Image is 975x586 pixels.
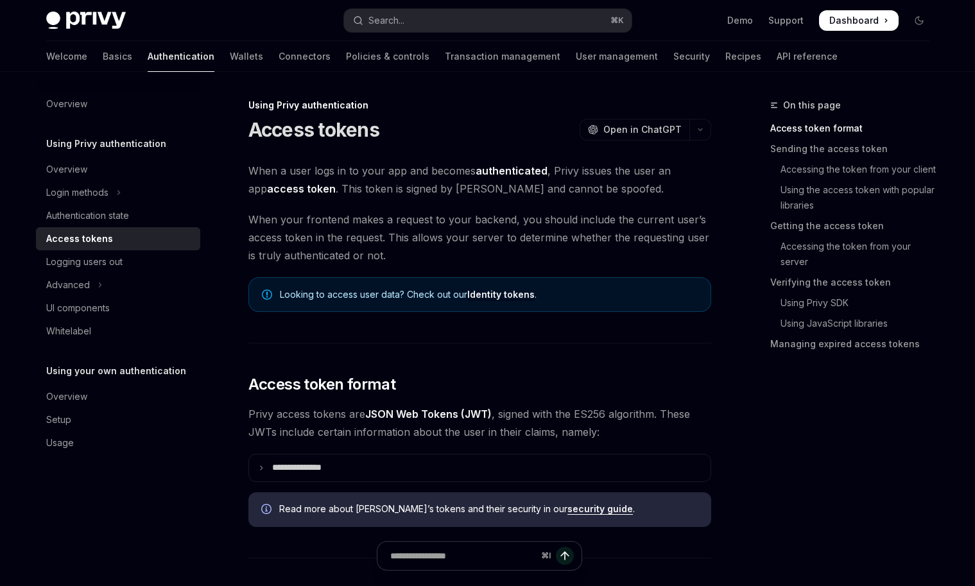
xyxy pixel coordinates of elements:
[346,41,429,72] a: Policies & controls
[36,408,200,431] a: Setup
[46,363,186,379] h5: Using your own authentication
[46,96,87,112] div: Overview
[46,208,129,223] div: Authentication state
[476,164,548,177] strong: authenticated
[36,385,200,408] a: Overview
[36,227,200,250] a: Access tokens
[445,41,560,72] a: Transaction management
[262,289,272,300] svg: Note
[46,300,110,316] div: UI components
[603,123,682,136] span: Open in ChatGPT
[777,41,838,72] a: API reference
[556,547,574,565] button: Send message
[46,231,113,246] div: Access tokens
[248,374,396,395] span: Access token format
[46,323,91,339] div: Whitelabel
[576,41,658,72] a: User management
[46,435,74,451] div: Usage
[230,41,263,72] a: Wallets
[46,277,90,293] div: Advanced
[770,334,940,354] a: Managing expired access tokens
[46,162,87,177] div: Overview
[770,159,940,180] a: Accessing the token from your client
[770,236,940,272] a: Accessing the token from your server
[261,504,274,517] svg: Info
[46,12,126,30] img: dark logo
[368,13,404,28] div: Search...
[768,14,804,27] a: Support
[148,41,214,72] a: Authentication
[909,10,929,31] button: Toggle dark mode
[467,289,535,300] a: Identity tokens
[36,250,200,273] a: Logging users out
[280,288,698,301] span: Looking to access user data? Check out our .
[610,15,624,26] span: ⌘ K
[103,41,132,72] a: Basics
[46,389,87,404] div: Overview
[725,41,761,72] a: Recipes
[36,431,200,454] a: Usage
[267,182,336,195] strong: access token
[770,139,940,159] a: Sending the access token
[783,98,841,113] span: On this page
[36,204,200,227] a: Authentication state
[770,216,940,236] a: Getting the access token
[819,10,899,31] a: Dashboard
[673,41,710,72] a: Security
[567,503,633,515] a: security guide
[248,99,711,112] div: Using Privy authentication
[770,313,940,334] a: Using JavaScript libraries
[46,254,123,270] div: Logging users out
[770,180,940,216] a: Using the access token with popular libraries
[46,41,87,72] a: Welcome
[344,9,632,32] button: Open search
[279,41,331,72] a: Connectors
[36,273,200,297] button: Toggle Advanced section
[580,119,689,141] button: Open in ChatGPT
[390,542,536,570] input: Ask a question...
[248,405,711,441] span: Privy access tokens are , signed with the ES256 algorithm. These JWTs include certain information...
[36,320,200,343] a: Whitelabel
[46,185,108,200] div: Login methods
[36,297,200,320] a: UI components
[46,412,71,427] div: Setup
[365,408,492,421] a: JSON Web Tokens (JWT)
[248,211,711,264] span: When your frontend makes a request to your backend, you should include the current user’s access ...
[36,158,200,181] a: Overview
[36,181,200,204] button: Toggle Login methods section
[36,92,200,116] a: Overview
[279,503,698,515] span: Read more about [PERSON_NAME]’s tokens and their security in our .
[770,272,940,293] a: Verifying the access token
[727,14,753,27] a: Demo
[248,162,711,198] span: When a user logs in to your app and becomes , Privy issues the user an app . This token is signed...
[829,14,879,27] span: Dashboard
[770,118,940,139] a: Access token format
[248,118,379,141] h1: Access tokens
[46,136,166,151] h5: Using Privy authentication
[770,293,940,313] a: Using Privy SDK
